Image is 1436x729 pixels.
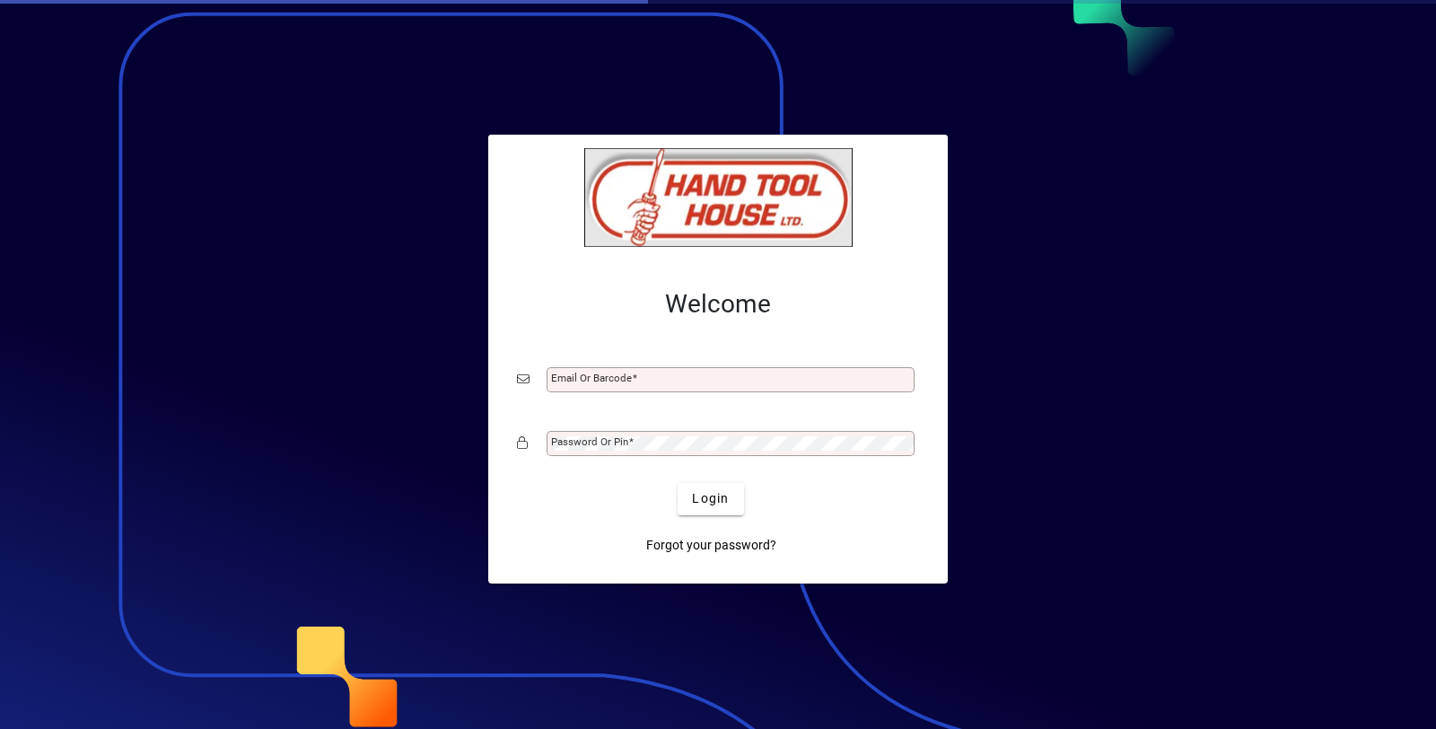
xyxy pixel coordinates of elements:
mat-label: Password or Pin [551,435,628,448]
span: Forgot your password? [646,536,776,555]
button: Login [678,483,743,515]
h2: Welcome [517,289,919,320]
a: Forgot your password? [639,530,784,562]
span: Login [692,489,729,508]
mat-label: Email or Barcode [551,372,632,384]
